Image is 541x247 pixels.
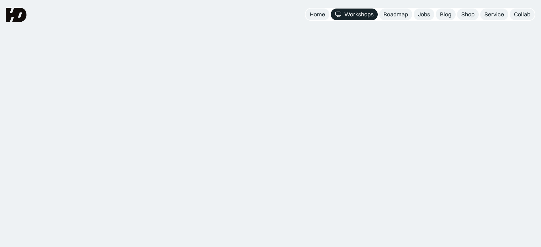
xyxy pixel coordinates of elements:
div: Jobs [418,11,430,18]
div: Collab [514,11,530,18]
div: Roadmap [383,11,408,18]
div: Workshops [344,11,373,18]
a: Workshops [331,9,378,20]
a: Collab [510,9,535,20]
a: Home [306,9,329,20]
a: Service [480,9,508,20]
a: Shop [457,9,479,20]
a: Blog [436,9,456,20]
div: Shop [461,11,474,18]
a: Jobs [414,9,434,20]
div: Service [484,11,504,18]
div: Blog [440,11,451,18]
div: Home [310,11,325,18]
a: Roadmap [379,9,412,20]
